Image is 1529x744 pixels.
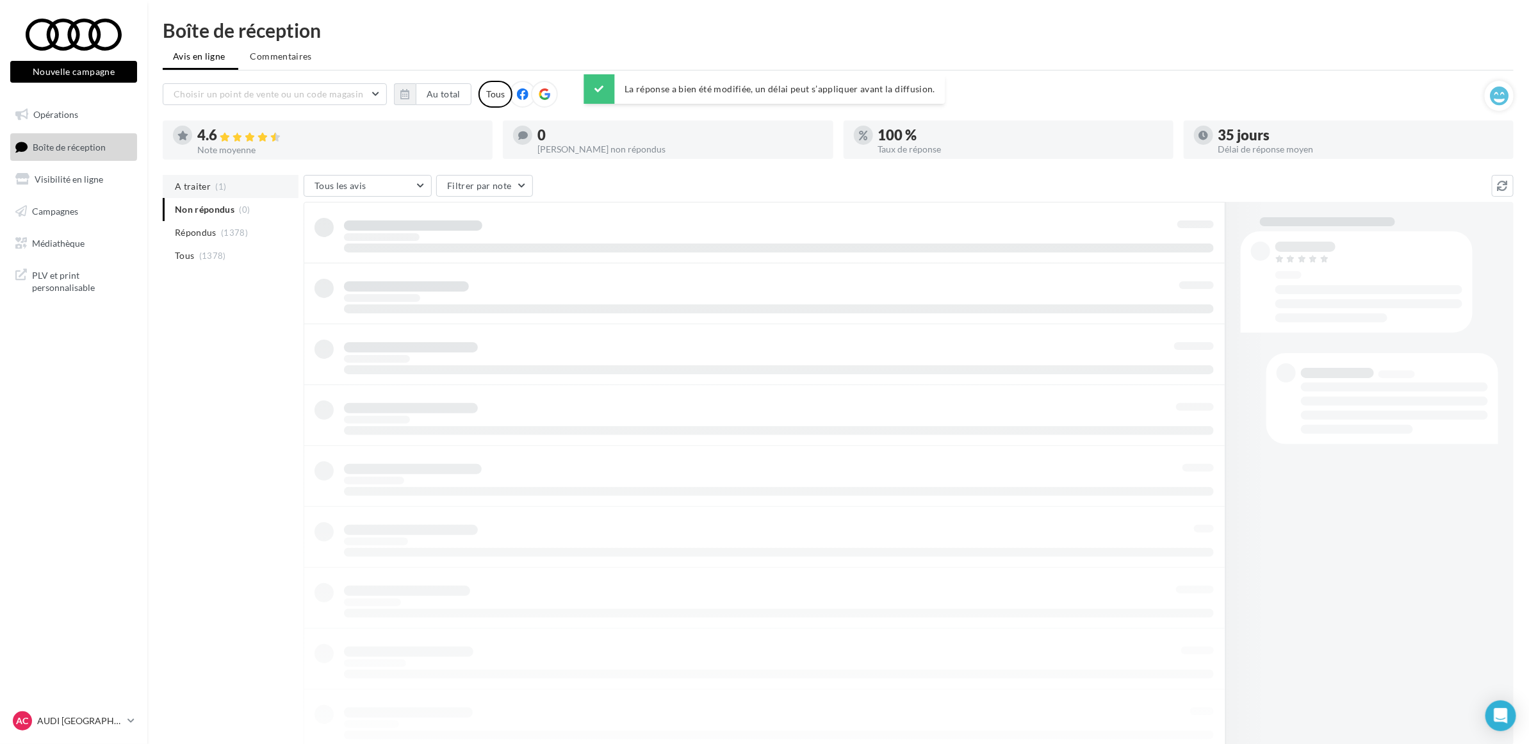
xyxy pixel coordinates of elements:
span: Boîte de réception [33,141,106,152]
div: Open Intercom Messenger [1485,700,1516,731]
div: [PERSON_NAME] non répondus [537,145,822,154]
span: Médiathèque [32,237,85,248]
div: Note moyenne [197,145,482,154]
a: Boîte de réception [8,133,140,161]
div: La réponse a bien été modifiée, un délai peut s’appliquer avant la diffusion. [584,74,945,104]
span: Choisir un point de vente ou un code magasin [174,88,363,99]
span: (1378) [221,227,248,238]
div: Taux de réponse [878,145,1163,154]
span: Visibilité en ligne [35,174,103,185]
span: AC [17,715,29,727]
span: Tous [175,249,194,262]
a: Visibilité en ligne [8,166,140,193]
span: Opérations [33,109,78,120]
span: Répondus [175,226,217,239]
span: (1378) [199,251,226,261]
div: Délai de réponse moyen [1218,145,1503,154]
button: Nouvelle campagne [10,61,137,83]
a: PLV et print personnalisable [8,261,140,299]
span: PLV et print personnalisable [32,267,132,294]
div: Tous [478,81,512,108]
button: Filtrer par note [436,175,533,197]
a: Médiathèque [8,230,140,257]
div: Boîte de réception [163,21,1514,40]
a: AC AUDI [GEOGRAPHIC_DATA] [10,709,137,733]
button: Au total [416,83,471,105]
button: Tous les avis [304,175,432,197]
p: AUDI [GEOGRAPHIC_DATA] [37,715,122,727]
span: A traiter [175,180,211,193]
span: Tous les avis [315,180,366,191]
div: 35 jours [1218,128,1503,142]
span: Campagnes [32,206,78,217]
button: Choisir un point de vente ou un code magasin [163,83,387,105]
div: 100 % [878,128,1163,142]
span: Commentaires [250,50,312,63]
button: Au total [394,83,471,105]
div: 4.6 [197,128,482,143]
div: 0 [537,128,822,142]
a: Campagnes [8,198,140,225]
a: Opérations [8,101,140,128]
span: (1) [216,181,227,192]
